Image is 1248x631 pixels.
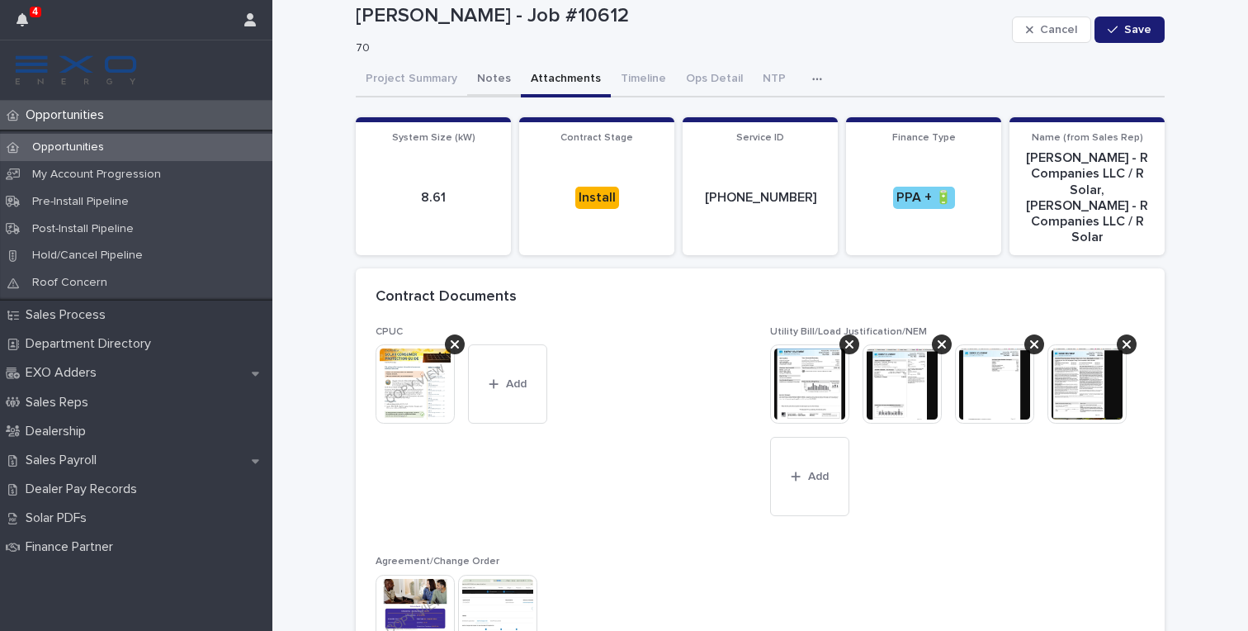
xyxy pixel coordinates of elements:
[467,63,521,97] button: Notes
[1124,24,1151,36] span: Save
[19,539,126,555] p: Finance Partner
[13,54,139,87] img: FKS5r6ZBThi8E5hshIGi
[808,471,829,482] span: Add
[17,10,38,40] div: 4
[1040,24,1077,36] span: Cancel
[676,63,753,97] button: Ops Detail
[19,336,164,352] p: Department Directory
[770,437,849,516] button: Add
[736,133,784,143] span: Service ID
[753,63,796,97] button: NTP
[356,41,999,55] p: 70
[392,133,475,143] span: System Size (kW)
[19,365,110,381] p: EXO Adders
[506,378,527,390] span: Add
[356,63,467,97] button: Project Summary
[376,327,403,337] span: CPUC
[19,307,119,323] p: Sales Process
[19,168,174,182] p: My Account Progression
[19,424,99,439] p: Dealership
[19,276,121,290] p: Roof Concern
[19,395,102,410] p: Sales Reps
[1032,133,1143,143] span: Name (from Sales Rep)
[376,557,499,567] span: Agreement/Change Order
[19,140,117,154] p: Opportunities
[356,4,1005,28] p: [PERSON_NAME] - Job #10612
[19,195,142,209] p: Pre-Install Pipeline
[1019,150,1155,245] p: [PERSON_NAME] - R Companies LLC / R Solar, [PERSON_NAME] - R Companies LLC / R Solar
[611,63,676,97] button: Timeline
[19,249,156,263] p: Hold/Cancel Pipeline
[19,107,117,123] p: Opportunities
[770,327,927,337] span: Utility Bill/Load Justification/NEM
[521,63,611,97] button: Attachments
[19,453,110,468] p: Sales Payroll
[560,133,633,143] span: Contract Stage
[376,288,517,306] h2: Contract Documents
[468,344,547,424] button: Add
[1094,17,1165,43] button: Save
[892,133,956,143] span: Finance Type
[575,187,619,209] div: Install
[1012,17,1091,43] button: Cancel
[366,190,501,206] p: 8.61
[693,190,828,206] p: [PHONE_NUMBER]
[19,510,100,526] p: Solar PDFs
[893,187,955,209] div: PPA + 🔋
[19,482,150,497] p: Dealer Pay Records
[19,222,147,236] p: Post-Install Pipeline
[32,6,38,17] p: 4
